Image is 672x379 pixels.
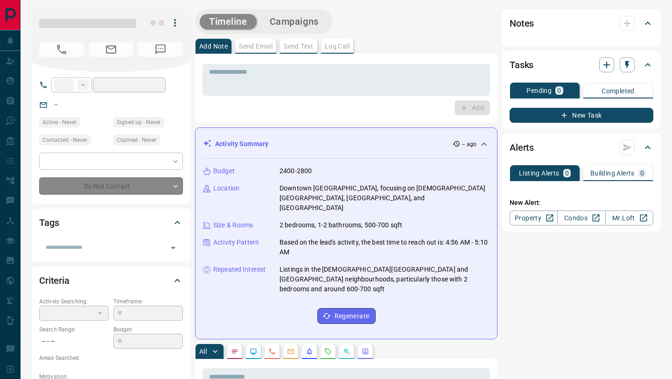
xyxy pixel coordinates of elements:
span: No Email [89,42,133,57]
span: No Number [39,42,84,57]
div: Notes [510,12,653,35]
p: 2 bedrooms, 1-2 bathrooms, 500-700 sqft [280,220,402,230]
p: Search Range: [39,325,109,334]
p: Repeated Interest [213,265,266,274]
h2: Tasks [510,57,533,72]
p: Timeframe: [113,297,183,306]
p: Building Alerts [590,170,635,176]
p: Add Note [199,43,228,49]
h2: Criteria [39,273,70,288]
svg: Lead Browsing Activity [250,348,257,355]
button: Timeline [200,14,257,29]
a: Property [510,211,558,225]
p: Pending [526,87,552,94]
p: Budget [213,166,235,176]
p: 0 [557,87,561,94]
div: Criteria [39,269,183,292]
p: Based on the lead's activity, the best time to reach out is: 4:56 AM - 5:10 AM [280,238,490,257]
svg: Listing Alerts [306,348,313,355]
p: Size & Rooms [213,220,253,230]
a: Mr.Loft [605,211,653,225]
p: 2400-2800 [280,166,312,176]
div: Tags [39,211,183,234]
span: Claimed - Never [117,135,156,145]
p: Listing Alerts [519,170,560,176]
button: Campaigns [260,14,328,29]
p: -- ago [462,140,476,148]
button: Regenerate [317,308,376,324]
div: Tasks [510,54,653,76]
h2: Notes [510,16,534,31]
p: Actively Searching: [39,297,109,306]
button: New Task [510,108,653,123]
svg: Opportunities [343,348,350,355]
p: Listings in the [DEMOGRAPHIC_DATA][GEOGRAPHIC_DATA] and [GEOGRAPHIC_DATA] neighbourhoods, particu... [280,265,490,294]
h2: Tags [39,215,59,230]
svg: Emails [287,348,294,355]
p: New Alert: [510,198,653,208]
svg: Agent Actions [362,348,369,355]
p: Completed [602,88,635,94]
p: All [199,348,207,355]
svg: Calls [268,348,276,355]
p: -- - -- [39,334,109,349]
p: Activity Summary [215,139,268,149]
a: -- [54,101,58,108]
p: Areas Searched: [39,354,183,362]
p: 0 [640,170,644,176]
p: Budget: [113,325,183,334]
span: No Number [138,42,183,57]
button: Open [167,241,180,254]
p: Location [213,183,239,193]
span: Signed up - Never [117,118,161,127]
p: 0 [565,170,569,176]
div: Do Not Contact [39,177,183,195]
h2: Alerts [510,140,534,155]
a: Condos [557,211,605,225]
span: Active - Never [42,118,77,127]
span: Contacted - Never [42,135,87,145]
p: Downtown [GEOGRAPHIC_DATA], focusing on [DEMOGRAPHIC_DATA][GEOGRAPHIC_DATA], [GEOGRAPHIC_DATA], a... [280,183,490,213]
div: Alerts [510,136,653,159]
div: Activity Summary-- ago [203,135,490,153]
svg: Requests [324,348,332,355]
p: Activity Pattern [213,238,259,247]
svg: Notes [231,348,238,355]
